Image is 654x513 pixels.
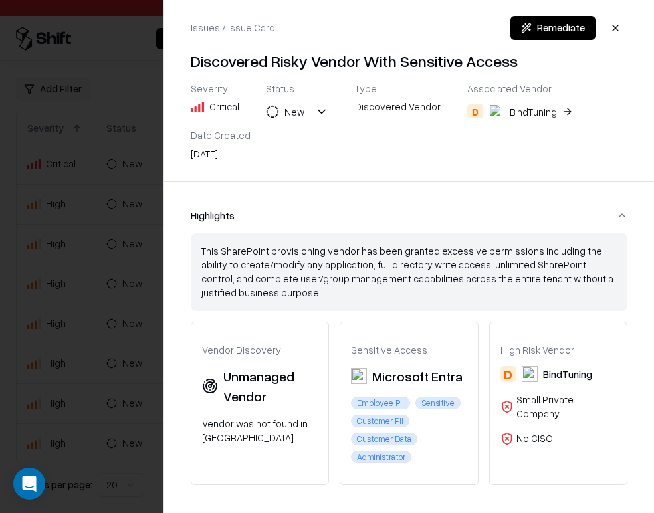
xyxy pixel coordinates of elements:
[351,368,367,384] img: Microsoft Entra
[191,198,627,233] button: Highlights
[351,415,409,427] div: Customer PII
[202,417,318,445] div: Vendor was not found in [GEOGRAPHIC_DATA]
[543,367,592,381] div: BindTuning
[351,397,410,409] div: Employee PII
[355,82,441,94] div: Type
[284,105,304,119] div: New
[355,100,441,118] div: Discovered Vendor
[522,366,538,382] img: BindTuning
[351,366,463,386] div: Microsoft Entra
[201,244,617,300] div: This SharePoint provisioning vendor has been granted excessive permissions including the ability ...
[266,82,328,94] div: Status
[510,16,596,40] button: Remediate
[500,366,516,382] div: D
[209,100,239,114] div: Critical
[415,397,461,409] div: Sensitive
[489,104,504,120] img: BindTuning
[191,147,251,165] div: [DATE]
[467,82,576,94] div: Associated Vendor
[191,82,239,94] div: Severity
[191,21,275,35] div: Issues / Issue Card
[351,433,417,445] div: Customer Data
[191,51,627,72] h4: Discovered Risky Vendor With Sensitive Access
[202,344,318,356] div: Vendor Discovery
[510,105,557,119] div: BindTuning
[351,344,467,356] div: Sensitive Access
[516,431,553,445] div: No CISO
[467,100,576,124] button: DBindTuning
[223,366,318,406] div: Unmanaged Vendor
[191,233,627,496] div: Highlights
[516,393,616,421] div: Small Private Company
[467,104,483,120] div: D
[351,451,411,463] div: Administrator
[500,344,616,356] div: High Risk Vendor
[191,129,251,141] div: Date Created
